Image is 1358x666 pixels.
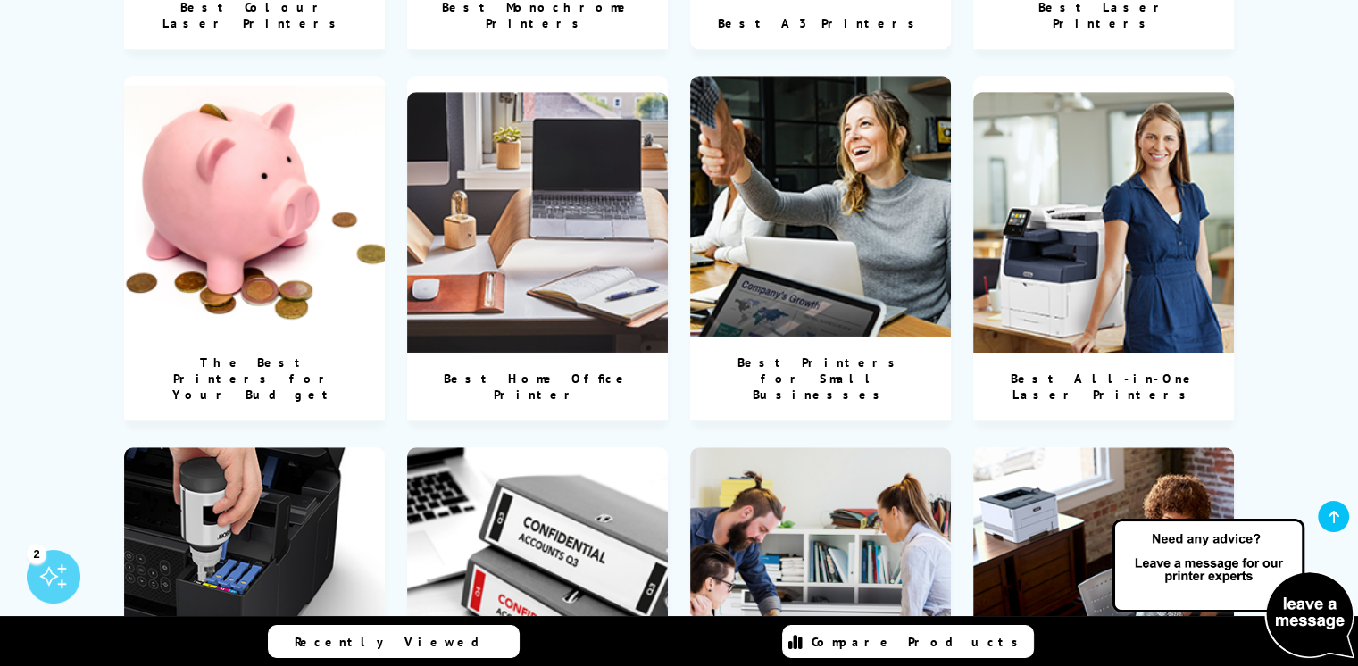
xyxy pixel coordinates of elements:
a: Best All-in-One Laser Printers [973,76,1234,420]
div: Best All-in-One Laser Printers [973,353,1234,420]
img: Best Home Office Printer [407,92,668,353]
a: Best Printers for Small Businesses [690,76,951,420]
div: The Best Printers for Your Budget [124,337,385,420]
a: Recently Viewed [268,625,520,658]
div: Best Home Office Printer [407,353,668,420]
img: The Best Printers for Your Budget [124,76,385,337]
img: Best All-in-One Laser Printers [973,92,1234,353]
span: Recently Viewed [295,634,497,650]
span: Compare Products [812,634,1028,650]
a: Best Home Office Printer [407,76,668,420]
div: 2 [27,544,46,563]
img: Best Printers for Small Businesses [690,76,951,337]
a: The Best Printers for Your Budget [124,76,385,420]
div: Best Printers for Small Businesses [690,337,951,420]
img: Open Live Chat window [1108,516,1358,662]
a: Compare Products [782,625,1034,658]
